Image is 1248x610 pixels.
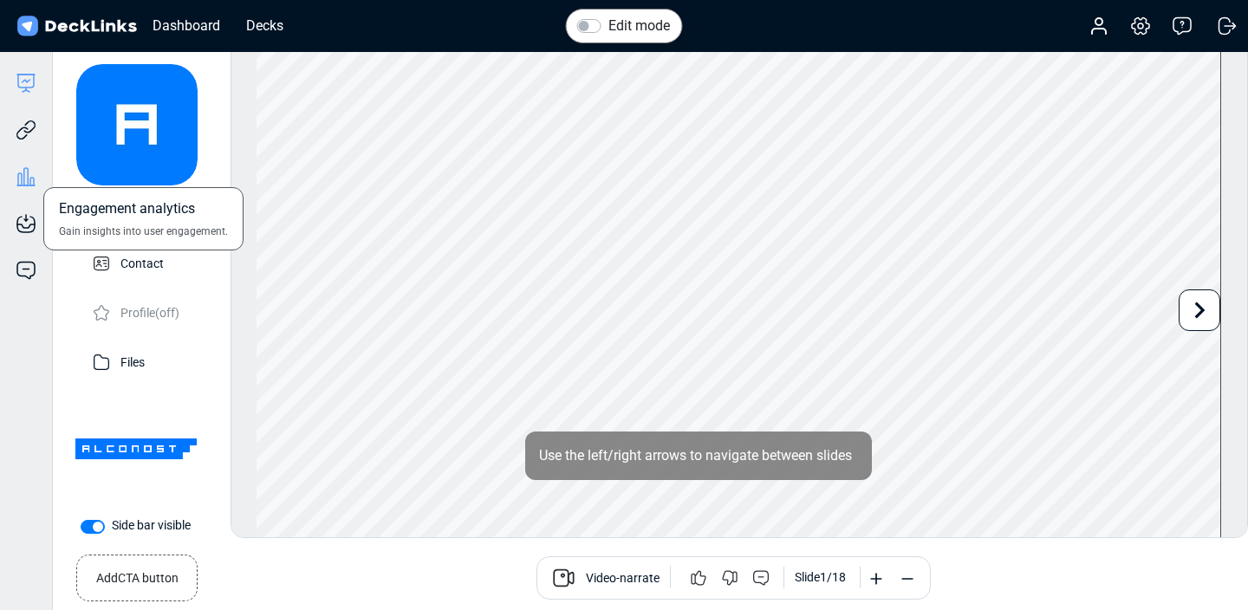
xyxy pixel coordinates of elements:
img: DeckLinks [14,14,140,39]
p: Contact [120,251,164,273]
label: Side bar visible [112,516,191,535]
div: Decks [237,15,292,36]
div: Dashboard [144,15,229,36]
p: Profile (off) [120,301,179,322]
div: Slide 1 / 18 [795,568,846,587]
small: Add CTA button [96,562,179,587]
p: Files [120,350,145,372]
span: Gain insights into user engagement. [59,224,228,239]
span: Video-narrate [586,569,660,590]
img: Company Banner [75,388,197,509]
label: Edit mode [608,16,670,36]
span: Engagement analytics [59,198,195,224]
div: Use the left/right arrows to navigate between slides [525,432,872,480]
img: avatar [76,64,198,185]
